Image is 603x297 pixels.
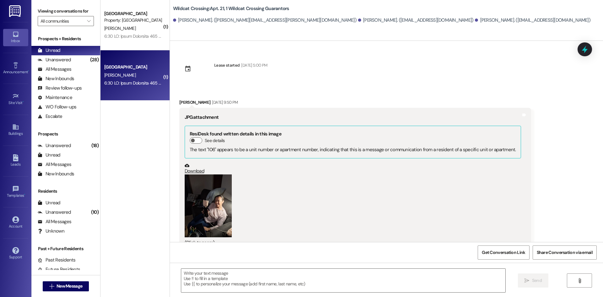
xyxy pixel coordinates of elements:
[90,207,100,217] div: (10)
[478,245,529,260] button: Get Conversation Link
[24,192,25,197] span: •
[104,72,136,78] span: [PERSON_NAME]
[38,218,71,225] div: All Messages
[214,62,240,69] div: Lease started
[90,141,100,151] div: (18)
[38,57,71,63] div: Unanswered
[240,62,267,69] div: [DATE] 5:00 PM
[43,281,89,291] button: New Message
[89,55,100,65] div: (28)
[104,64,162,70] div: [GEOGRAPHIC_DATA]
[87,19,90,24] i: 
[38,142,71,149] div: Unanswered
[190,131,281,137] b: ResiDesk found written details in this image
[179,99,531,108] div: [PERSON_NAME]
[9,5,22,17] img: ResiDesk Logo
[532,277,542,284] span: Send
[38,266,80,273] div: Future Residents
[104,17,162,24] div: Property: [GEOGRAPHIC_DATA]
[524,278,529,283] i: 
[236,36,263,41] span: Rent/payments ,
[38,85,82,91] div: Review follow-ups
[38,171,74,177] div: New Inbounds
[3,245,28,262] a: Support
[41,16,84,26] input: All communities
[57,283,82,289] span: New Message
[482,249,525,256] span: Get Conversation Link
[104,10,162,17] div: [GEOGRAPHIC_DATA]
[3,122,28,139] a: Buildings
[577,278,582,283] i: 
[38,209,71,216] div: Unanswered
[3,152,28,169] a: Leads
[358,17,474,24] div: [PERSON_NAME]. ([EMAIL_ADDRESS][DOMAIN_NAME])
[38,47,60,54] div: Unread
[475,17,590,24] div: [PERSON_NAME]. ([EMAIL_ADDRESS][DOMAIN_NAME])
[173,17,356,24] div: [PERSON_NAME]. ([PERSON_NAME][EMAIL_ADDRESS][PERSON_NAME][DOMAIN_NAME])
[49,284,54,289] i: 
[190,146,516,153] div: The text "106" appears to be a unit number or apartment number, indicating that this is a message...
[31,36,100,42] div: Prospects + Residents
[537,249,593,256] span: Share Conversation via email
[3,91,28,108] a: Site Visit •
[518,273,548,288] button: Send
[38,94,72,101] div: Maintenance
[185,239,521,246] div: (Click to zoom)
[31,245,100,252] div: Past + Future Residents
[23,100,24,104] span: •
[38,6,94,16] label: Viewing conversations for
[38,257,76,263] div: Past Residents
[38,228,64,234] div: Unknown
[38,200,60,206] div: Unread
[3,29,28,46] a: Inbox
[38,161,71,168] div: All Messages
[185,114,219,120] b: JPG attachment
[173,5,289,12] b: Wildcat Crossing: Apt. 21, 1 Wildcat Crossing Guarantors
[3,184,28,201] a: Templates •
[38,66,71,73] div: All Messages
[28,69,29,73] span: •
[38,152,60,158] div: Unread
[38,75,74,82] div: New Inbounds
[185,174,232,237] button: Zoom image
[31,188,100,195] div: Residents
[38,104,76,110] div: WO Follow-ups
[533,245,597,260] button: Share Conversation via email
[205,137,225,144] label: See details
[3,214,28,231] a: Account
[185,163,521,174] a: Download
[31,131,100,137] div: Prospects
[210,99,238,106] div: [DATE] 9:50 PM
[38,113,62,120] div: Escalate
[263,36,273,41] span: Lease
[104,25,136,31] span: [PERSON_NAME]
